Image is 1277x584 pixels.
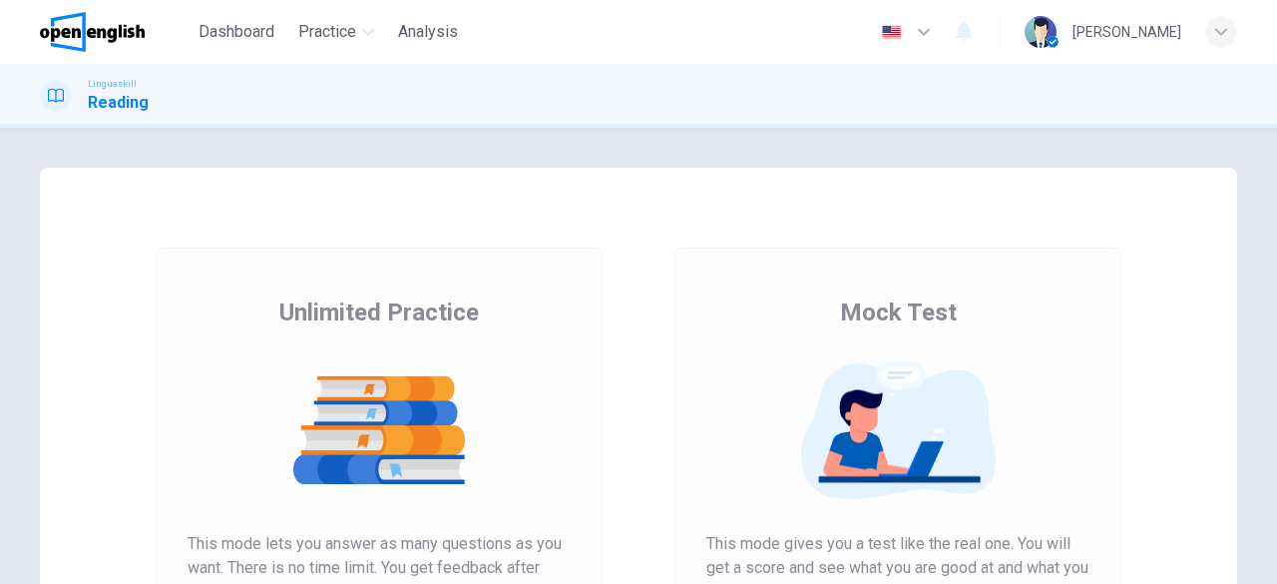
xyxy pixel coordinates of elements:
span: Linguaskill [88,77,137,91]
span: Dashboard [199,20,274,44]
img: en [879,25,904,40]
img: OpenEnglish logo [40,12,145,52]
span: Analysis [398,20,458,44]
button: Analysis [390,14,466,50]
div: [PERSON_NAME] [1072,20,1181,44]
h1: Reading [88,91,149,115]
span: Practice [298,20,356,44]
span: Mock Test [840,296,957,328]
button: Dashboard [191,14,282,50]
img: Profile picture [1025,16,1057,48]
button: Practice [290,14,382,50]
span: Unlimited Practice [279,296,479,328]
a: OpenEnglish logo [40,12,191,52]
